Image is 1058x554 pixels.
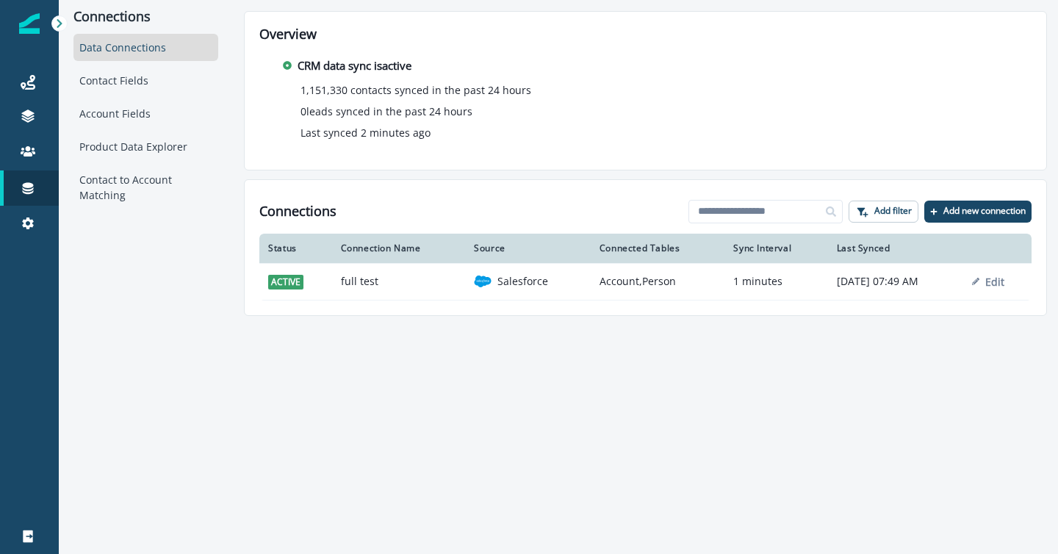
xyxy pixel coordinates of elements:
td: Account,Person [591,263,724,300]
p: Edit [985,275,1004,289]
div: Source [474,242,582,254]
button: Add filter [849,201,918,223]
p: Connections [73,9,218,25]
div: Connected Tables [600,242,716,254]
div: Connection Name [341,242,457,254]
p: Salesforce [497,274,548,289]
div: Data Connections [73,34,218,61]
td: 1 minutes [724,263,827,300]
img: Inflection [19,13,40,34]
div: Sync Interval [733,242,818,254]
div: Product Data Explorer [73,133,218,160]
h2: Overview [259,26,1032,43]
td: full test [332,263,466,300]
a: activefull testsalesforceSalesforceAccount,Person1 minutes[DATE] 07:49 AMEdit [259,263,1032,300]
p: 0 leads synced in the past 24 hours [301,104,472,119]
div: Contact to Account Matching [73,166,218,209]
p: 1,151,330 contacts synced in the past 24 hours [301,82,531,98]
h1: Connections [259,204,337,220]
p: Last synced 2 minutes ago [301,125,431,140]
p: CRM data sync is active [298,57,411,74]
div: Contact Fields [73,67,218,94]
span: active [268,275,303,289]
button: Edit [972,275,1004,289]
p: [DATE] 07:49 AM [837,274,954,289]
p: Add filter [874,206,912,216]
p: Add new connection [943,206,1026,216]
img: salesforce [474,273,492,290]
div: Last Synced [837,242,954,254]
button: Add new connection [924,201,1032,223]
div: Account Fields [73,100,218,127]
div: Status [268,242,323,254]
